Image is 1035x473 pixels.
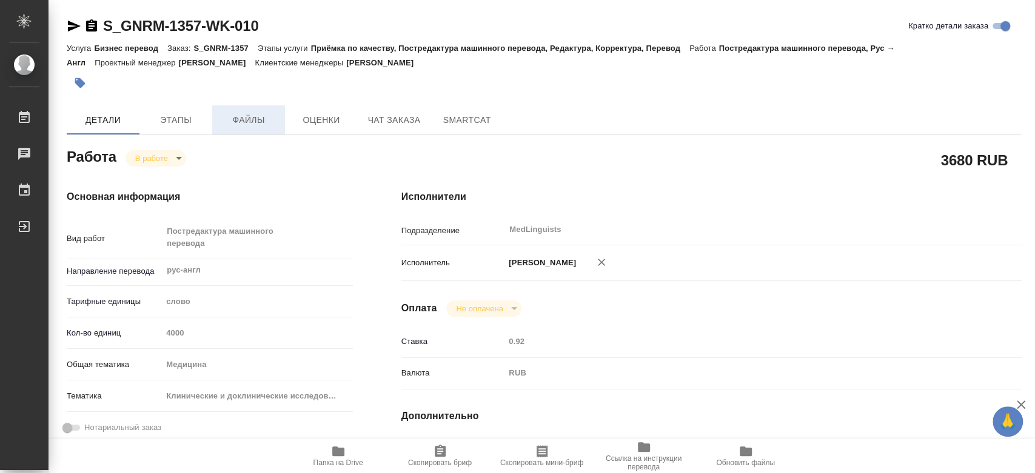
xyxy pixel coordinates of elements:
span: SmartCat [438,113,496,128]
button: Удалить исполнителя [588,249,615,276]
p: Тематика [67,390,162,402]
p: Приёмка по качеству, Постредактура машинного перевода, Редактура, Корректура, Перевод [311,44,689,53]
h4: Оплата [401,301,437,316]
span: Обновить файлы [716,458,775,467]
p: [PERSON_NAME] [179,58,255,67]
button: Ссылка на инструкции перевода [593,439,695,473]
p: Ставка [401,336,505,348]
span: Скопировать мини-бриф [500,458,583,467]
p: Тарифные единицы [67,296,162,308]
span: Детали [74,113,132,128]
p: Заказ: [167,44,193,53]
input: Пустое поле [504,332,970,350]
h4: Основная информация [67,190,353,204]
h4: Исполнители [401,190,1022,204]
span: Оценки [292,113,350,128]
p: Работа [689,44,719,53]
a: S_GNRM-1357-WK-010 [103,18,258,34]
span: Кратко детали заказа [908,20,988,32]
h4: Дополнительно [401,409,1022,423]
button: Обновить файлы [695,439,797,473]
button: Папка на Drive [287,439,389,473]
button: Скопировать бриф [389,439,491,473]
p: Этапы услуги [258,44,311,53]
p: Клиентские менеджеры [255,58,347,67]
button: Добавить тэг [67,70,93,96]
span: Ссылка на инструкции перевода [600,454,688,471]
div: слово [162,291,352,312]
button: 🙏 [993,406,1023,437]
input: Пустое поле [162,324,352,342]
div: В работе [446,300,521,317]
p: Услуга [67,44,94,53]
p: Вид работ [67,233,162,245]
p: Кол-во единиц [67,327,162,339]
span: Папка на Drive [313,458,363,467]
span: 🙏 [997,409,1018,434]
p: S_GNRM-1357 [193,44,257,53]
div: Клинические и доклинические исследования [162,386,352,406]
span: Нотариальный заказ [84,422,161,434]
span: Чат заказа [365,113,423,128]
p: Бизнес перевод [94,44,167,53]
span: Этапы [147,113,205,128]
p: Общая тематика [67,359,162,371]
h2: 3680 RUB [941,150,1008,170]
p: Валюта [401,367,505,379]
div: RUB [504,363,970,383]
p: [PERSON_NAME] [504,257,576,269]
span: Файлы [219,113,278,128]
div: В работе [126,150,186,167]
button: Не оплачена [452,303,506,314]
button: Скопировать ссылку для ЯМессенджера [67,19,81,33]
h2: Работа [67,145,116,167]
div: Медицина [162,354,352,375]
p: Проектный менеджер [95,58,178,67]
p: [PERSON_NAME] [346,58,423,67]
p: Исполнитель [401,257,505,269]
span: Скопировать бриф [408,458,472,467]
button: Скопировать мини-бриф [491,439,593,473]
p: Подразделение [401,225,505,237]
button: В работе [132,153,172,164]
button: Скопировать ссылку [84,19,99,33]
p: Направление перевода [67,265,162,277]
